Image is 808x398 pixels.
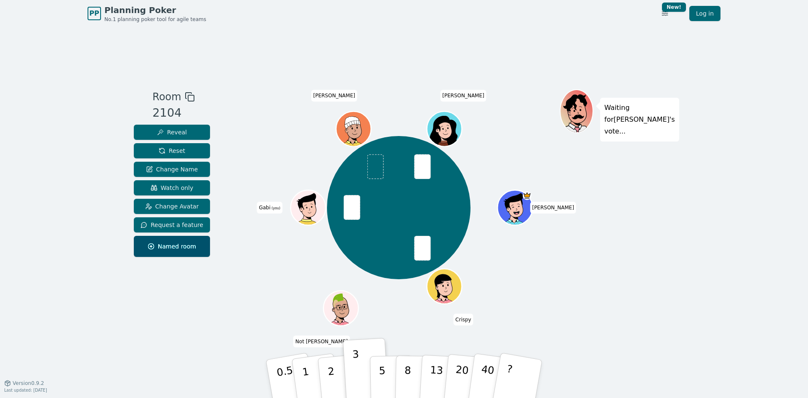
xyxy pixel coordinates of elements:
button: Watch only [134,180,210,195]
p: Waiting for [PERSON_NAME] 's vote... [604,102,675,137]
a: Log in [689,6,720,21]
span: Last updated: [DATE] [4,388,47,393]
span: Version 0.9.2 [13,380,44,387]
span: Reveal [157,128,187,136]
span: Change Name [146,165,198,174]
span: Reset [159,147,185,155]
span: Named room [148,242,196,251]
span: Click to change your name [530,202,576,214]
span: Room [152,89,181,104]
button: Reveal [134,125,210,140]
div: New! [662,3,686,12]
button: New! [657,6,672,21]
span: Click to change your name [293,335,350,347]
span: Click to change your name [311,90,357,102]
button: Change Avatar [134,199,210,214]
button: Click to change your avatar [292,191,324,224]
span: Click to change your name [257,202,282,214]
button: Named room [134,236,210,257]
span: Watch only [151,184,194,192]
button: Change Name [134,162,210,177]
p: 3 [352,348,361,394]
span: (you) [271,206,281,210]
a: PPPlanning PokerNo.1 planning poker tool for agile teams [88,4,206,23]
span: Matt is the host [523,191,532,200]
button: Request a feature [134,217,210,232]
button: Reset [134,143,210,158]
span: Planning Poker [104,4,206,16]
span: No.1 planning poker tool for agile teams [104,16,206,23]
div: 2104 [152,104,194,122]
button: Version0.9.2 [4,380,44,387]
span: Click to change your name [440,90,486,102]
span: Request a feature [141,221,203,229]
span: Click to change your name [453,313,473,325]
span: Change Avatar [145,202,199,211]
span: PP [89,8,99,19]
